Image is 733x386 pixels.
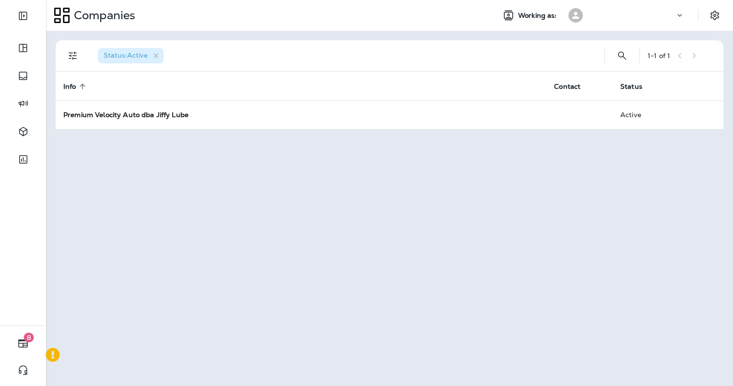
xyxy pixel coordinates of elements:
[648,52,670,60] div: 1 - 1 of 1
[518,12,559,20] span: Working as:
[613,100,674,129] td: Active
[24,333,34,342] span: 8
[554,82,593,91] span: Contact
[70,8,135,23] p: Companies
[63,82,89,91] span: Info
[706,7,723,24] button: Settings
[620,82,655,91] span: Status
[63,46,83,65] button: Filters
[104,51,148,60] span: Status : Active
[10,334,36,353] button: 8
[63,110,189,119] strong: Premium Velocity Auto dba Jiffy Lube
[10,6,36,25] button: Expand Sidebar
[613,46,632,65] button: Search Companies
[63,83,76,91] span: Info
[98,48,164,63] div: Status:Active
[620,83,642,91] span: Status
[554,83,580,91] span: Contact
